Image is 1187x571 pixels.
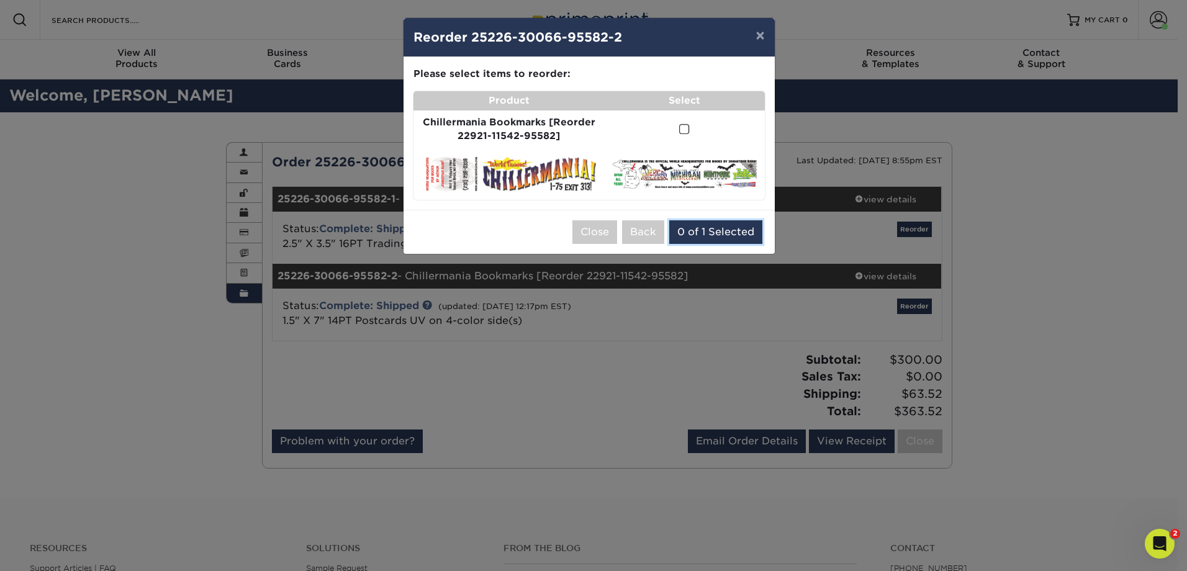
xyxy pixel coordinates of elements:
[572,220,617,244] button: Close
[669,220,762,244] button: 0 of 1 Selected
[746,18,774,53] button: ×
[418,153,600,195] img: primo-6043-67c887163cdd3
[413,28,765,47] h4: Reorder 25226-30066-95582-2
[423,116,595,142] strong: Chillermania Bookmarks [Reorder 22921-11542-95582]
[489,94,530,106] strong: Product
[610,157,760,191] img: primo-8575-67c88716407e8
[1145,529,1175,559] iframe: Intercom live chat
[1170,529,1180,539] span: 2
[622,220,664,244] button: Back
[669,94,700,106] strong: Select
[413,68,571,79] strong: Please select items to reorder:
